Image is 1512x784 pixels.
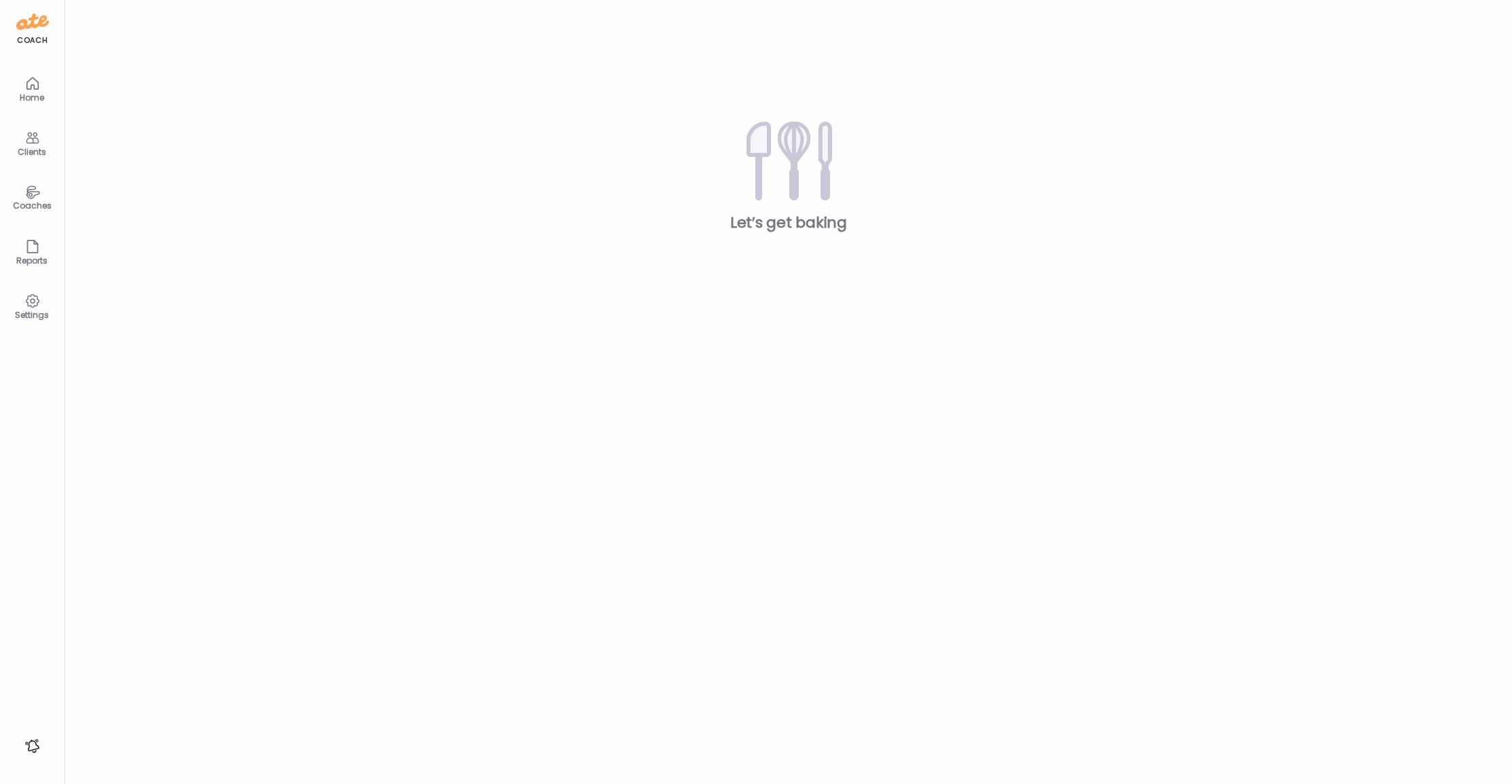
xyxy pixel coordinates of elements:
img: ate [16,11,49,33]
div: Home [8,93,57,102]
div: Let’s get baking [87,213,1490,233]
div: Clients [8,147,57,156]
div: Coaches [8,201,57,210]
div: Reports [8,256,57,265]
div: coach [17,35,48,46]
div: Settings [8,310,57,319]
